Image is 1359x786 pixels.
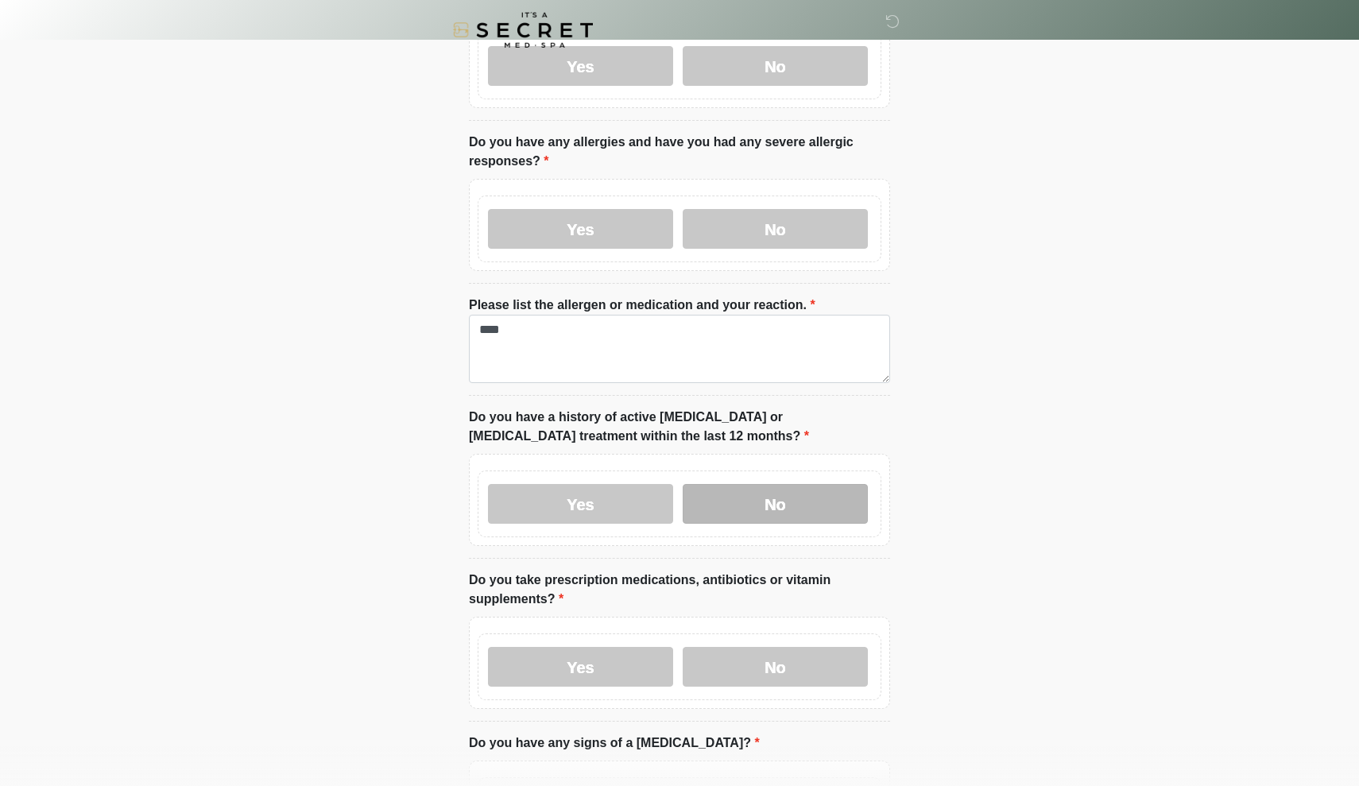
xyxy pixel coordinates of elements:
label: Yes [488,647,673,687]
label: No [683,647,868,687]
label: Yes [488,209,673,249]
label: Do you take prescription medications, antibiotics or vitamin supplements? [469,571,890,609]
img: It's A Secret Med Spa Logo [453,12,593,48]
label: No [683,209,868,249]
label: Yes [488,46,673,86]
label: No [683,46,868,86]
label: Do you have any signs of a [MEDICAL_DATA]? [469,734,760,753]
label: No [683,484,868,524]
label: Do you have any allergies and have you had any severe allergic responses? [469,133,890,171]
label: Yes [488,484,673,524]
label: Please list the allergen or medication and your reaction. [469,296,815,315]
label: Do you have a history of active [MEDICAL_DATA] or [MEDICAL_DATA] treatment within the last 12 mon... [469,408,890,446]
